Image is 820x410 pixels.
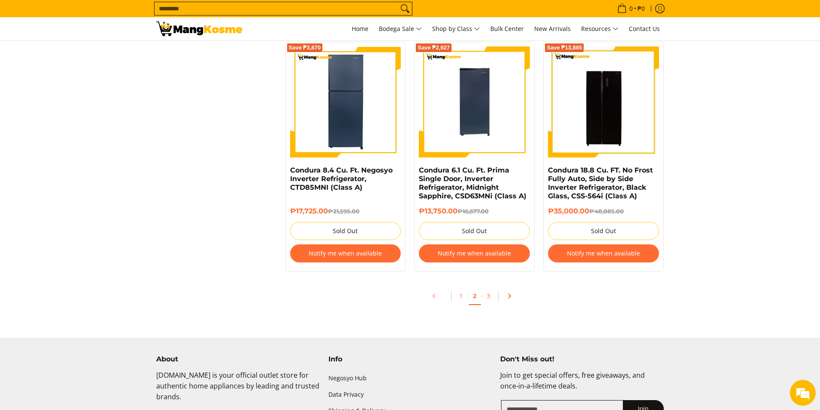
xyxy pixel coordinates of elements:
[615,4,647,13] span: •
[251,17,664,40] nav: Main Menu
[428,17,484,40] a: Shop by Class
[548,244,659,262] button: Notify me when available
[486,17,528,40] a: Bulk Center
[419,48,530,156] img: condura-6.3-cubic-feet-prima-single-door-inverter-refrigerator-full-view-mang-kosme
[398,2,412,15] button: Search
[290,166,393,191] a: Condura 8.4 Cu. Ft. Negosyo Inverter Refrigerator, CTD85MNI (Class A)
[628,6,634,12] span: 0
[547,45,582,50] span: Save ₱13,885
[548,46,659,157] img: Condura 18.8 Cu. FT. No Frost Fully Auto, Side by Side Inverter Refrigerator, Black Glass, CSS-56...
[289,45,321,50] span: Save ₱3,870
[328,208,359,215] del: ₱21,595.00
[455,287,467,304] a: 1
[156,355,320,364] h4: About
[481,292,483,300] span: ·
[530,17,575,40] a: New Arrivals
[328,370,492,386] a: Negosyo Hub
[290,244,401,262] button: Notify me when available
[581,24,619,34] span: Resources
[500,370,664,400] p: Join to get special offers, free giveaways, and once-in-a-lifetime deals.
[328,355,492,364] h4: Info
[548,207,659,216] h6: ₱35,000.00
[483,287,495,304] a: 3
[469,287,481,305] a: 2
[534,25,571,33] span: New Arrivals
[290,46,401,157] img: Condura 8.4 Cu. Ft. Negosyo Inverter Refrigerator, CTD85MNI (Class A)
[347,17,373,40] a: Home
[374,17,426,40] a: Bodega Sale
[419,207,530,216] h6: ₱13,750.00
[352,25,368,33] span: Home
[156,22,242,36] img: Bodega Sale Refrigerator l Mang Kosme: Home Appliances Warehouse Sale | Page 2
[467,292,469,300] span: ·
[419,244,530,262] button: Notify me when available
[500,355,664,364] h4: Don't Miss out!
[432,24,480,34] span: Shop by Class
[141,4,162,25] div: Minimize live chat window
[577,17,623,40] a: Resources
[589,208,624,215] del: ₱48,885.00
[379,24,422,34] span: Bodega Sale
[50,108,119,195] span: We're online!
[328,387,492,403] a: Data Privacy
[625,17,664,40] a: Contact Us
[419,222,530,240] button: Sold Out
[419,166,526,200] a: Condura 6.1 Cu. Ft. Prima Single Door, Inverter Refrigerator, Midnight Sapphire, CSD63MNi (Class A)
[290,222,401,240] button: Sold Out
[281,284,668,312] ul: Pagination
[548,166,653,200] a: Condura 18.8 Cu. FT. No Frost Fully Auto, Side by Side Inverter Refrigerator, Black Glass, CSS-56...
[4,235,164,265] textarea: Type your message and hit 'Enter'
[418,45,450,50] span: Save ₱2,927
[636,6,646,12] span: ₱0
[548,222,659,240] button: Sold Out
[458,208,489,215] del: ₱16,677.00
[490,25,524,33] span: Bulk Center
[290,207,401,216] h6: ₱17,725.00
[45,48,145,59] div: Chat with us now
[629,25,660,33] span: Contact Us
